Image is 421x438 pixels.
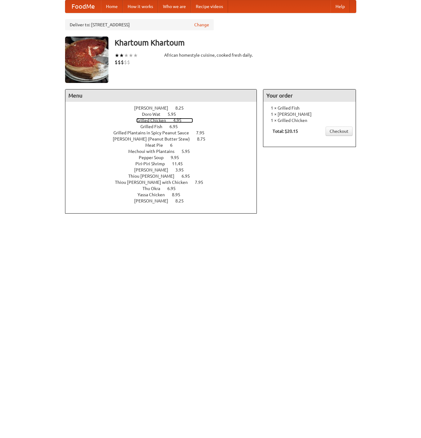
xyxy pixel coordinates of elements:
[128,174,201,179] a: Thiou [PERSON_NAME] 6.95
[118,59,121,66] li: $
[134,198,174,203] span: [PERSON_NAME]
[194,22,209,28] a: Change
[196,130,211,135] span: 7.95
[142,112,187,117] a: Doro Wat 5.95
[164,52,257,58] div: African homestyle cuisine, cooked fresh daily.
[145,143,184,148] a: Meat Pie 6
[124,59,127,66] li: $
[115,180,215,185] a: Thiou [PERSON_NAME] with Chicken 7.95
[266,117,353,124] li: 1 × Grilled Chicken
[175,198,190,203] span: 8.25
[115,59,118,66] li: $
[140,124,189,129] a: Grilled Fish 6.95
[331,0,350,13] a: Help
[124,52,129,59] li: ★
[266,111,353,117] li: 1 × [PERSON_NAME]
[128,174,181,179] span: Thiou [PERSON_NAME]
[123,0,158,13] a: How it works
[65,19,214,30] div: Deliver to: [STREET_ADDRESS]
[195,180,209,185] span: 7.95
[172,161,189,166] span: 11.45
[65,0,101,13] a: FoodMe
[266,105,353,111] li: 1 × Grilled Fish
[136,118,172,123] span: Grilled Chicken
[167,186,182,191] span: 6.95
[115,180,194,185] span: Thiou [PERSON_NAME] with Chicken
[135,161,194,166] a: Piri-Piri Shrimp 11.45
[128,149,201,154] a: Mechoui with Plantains 5.95
[134,167,174,172] span: [PERSON_NAME]
[263,89,356,102] h4: Your order
[170,143,179,148] span: 6
[172,192,186,197] span: 8.95
[138,192,192,197] a: Yassa Chicken 8.95
[134,167,195,172] a: [PERSON_NAME] 3.95
[128,149,181,154] span: Mechoui with Plantains
[113,130,216,135] a: Grilled Plantains in Spicy Peanut Sauce 7.95
[175,167,190,172] span: 3.95
[134,106,174,111] span: [PERSON_NAME]
[175,106,190,111] span: 8.25
[121,59,124,66] li: $
[140,124,169,129] span: Grilled Fish
[127,59,130,66] li: $
[139,155,191,160] a: Pepper Soup 9.95
[169,124,184,129] span: 6.95
[129,52,133,59] li: ★
[135,161,171,166] span: Piri-Piri Shrimp
[182,174,196,179] span: 6.95
[326,127,353,136] a: Checkout
[133,52,138,59] li: ★
[143,186,166,191] span: Thu Okra
[182,149,196,154] span: 5.95
[115,52,119,59] li: ★
[113,130,195,135] span: Grilled Plantains in Spicy Peanut Sauce
[142,112,167,117] span: Doro Wat
[113,137,217,141] a: [PERSON_NAME] (Peanut Butter Stew) 8.75
[173,118,188,123] span: 4.95
[65,37,108,83] img: angular.jpg
[191,0,228,13] a: Recipe videos
[136,118,193,123] a: Grilled Chicken 4.95
[143,186,187,191] a: Thu Okra 6.95
[134,198,195,203] a: [PERSON_NAME] 8.25
[273,129,298,134] b: Total: $20.15
[158,0,191,13] a: Who we are
[139,155,170,160] span: Pepper Soup
[134,106,195,111] a: [PERSON_NAME] 8.25
[115,37,356,49] h3: Khartoum Khartoum
[197,137,212,141] span: 8.75
[138,192,171,197] span: Yassa Chicken
[171,155,185,160] span: 9.95
[65,89,257,102] h4: Menu
[113,137,196,141] span: [PERSON_NAME] (Peanut Butter Stew)
[119,52,124,59] li: ★
[168,112,182,117] span: 5.95
[101,0,123,13] a: Home
[145,143,169,148] span: Meat Pie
